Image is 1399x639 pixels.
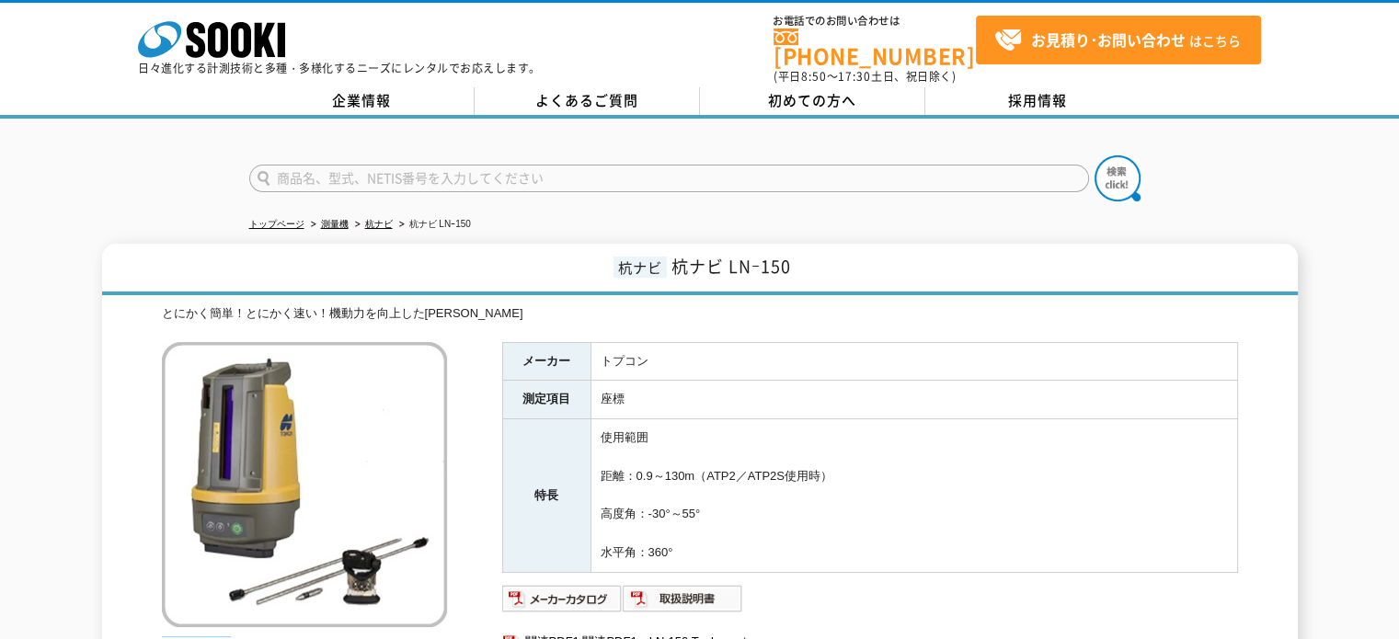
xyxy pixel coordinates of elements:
input: 商品名、型式、NETIS番号を入力してください [249,165,1089,192]
a: 測量機 [321,219,349,229]
span: 初めての方へ [768,90,856,110]
span: 杭ナビ [613,257,667,278]
div: とにかく簡単！とにかく速い！機動力を向上した[PERSON_NAME] [162,304,1238,324]
span: 17:30 [838,68,871,85]
th: 測定項目 [502,381,591,419]
th: 特長 [502,419,591,573]
li: 杭ナビ LNｰ150 [396,215,471,234]
td: 座標 [591,381,1237,419]
a: 杭ナビ [365,219,393,229]
span: 8:50 [801,68,827,85]
img: メーカーカタログ [502,584,623,613]
span: お電話でのお問い合わせは [774,16,976,27]
p: 日々進化する計測技術と多種・多様化するニーズにレンタルでお応えします。 [138,63,541,74]
img: 取扱説明書 [623,584,743,613]
span: はこちら [994,27,1241,54]
a: 初めての方へ [700,87,925,115]
strong: お見積り･お問い合わせ [1031,29,1186,51]
a: 企業情報 [249,87,475,115]
img: 杭ナビ LNｰ150 [162,342,447,627]
a: お見積り･お問い合わせはこちら [976,16,1261,64]
a: [PHONE_NUMBER] [774,29,976,66]
a: 採用情報 [925,87,1151,115]
a: よくあるご質問 [475,87,700,115]
a: メーカーカタログ [502,596,623,610]
td: トプコン [591,342,1237,381]
a: トップページ [249,219,304,229]
img: btn_search.png [1095,155,1141,201]
th: メーカー [502,342,591,381]
span: (平日 ～ 土日、祝日除く) [774,68,956,85]
a: 取扱説明書 [623,596,743,610]
span: 杭ナビ LNｰ150 [671,254,791,279]
td: 使用範囲 距離：0.9～130m（ATP2／ATP2S使用時） 高度角：-30°～55° 水平角：360° [591,419,1237,573]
